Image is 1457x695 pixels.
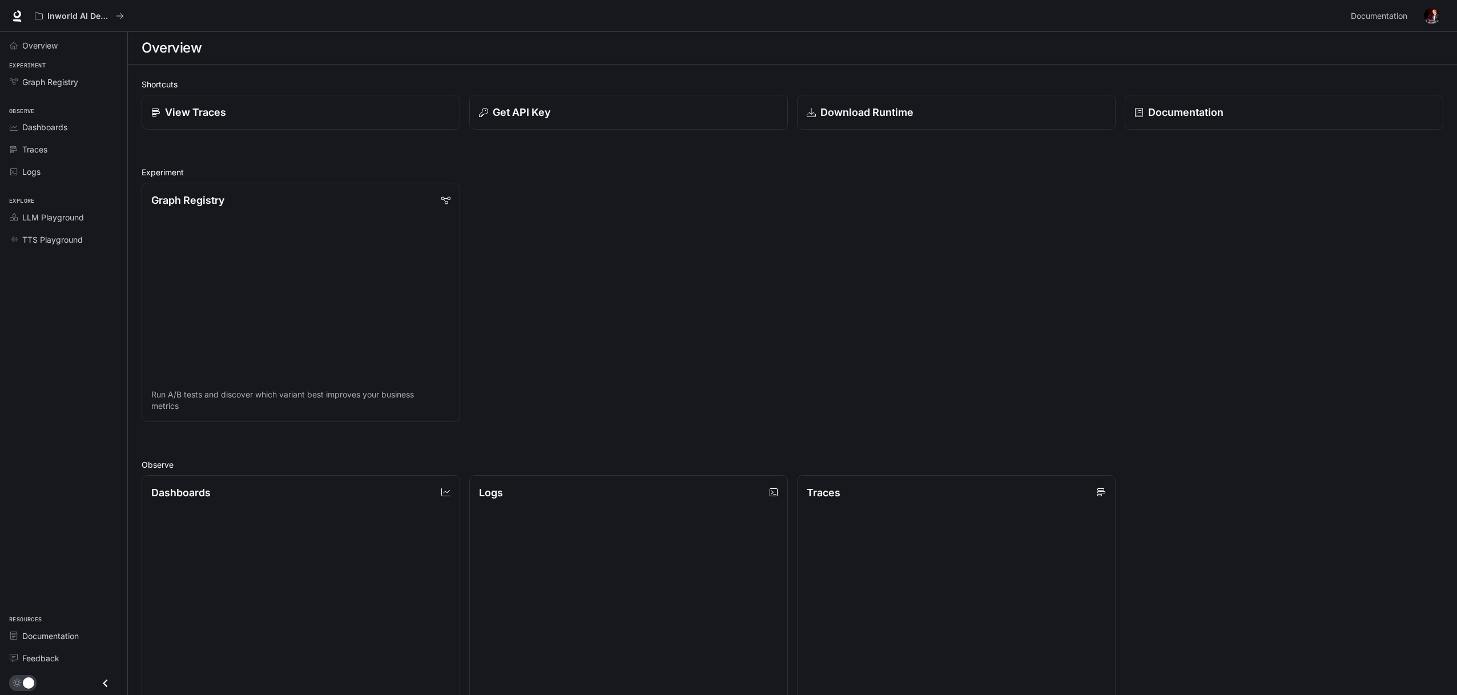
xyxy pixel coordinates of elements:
h2: Shortcuts [142,78,1443,90]
span: Traces [22,143,47,155]
span: Dark mode toggle [23,676,34,689]
h2: Observe [142,459,1443,471]
button: All workspaces [30,5,129,27]
p: Run A/B tests and discover which variant best improves your business metrics [151,389,450,412]
h1: Overview [142,37,202,59]
p: Documentation [1148,105,1223,120]
a: Overview [5,35,123,55]
a: LLM Playground [5,207,123,227]
button: Close drawer [92,672,118,695]
a: Documentation [5,626,123,646]
a: Graph RegistryRun A/B tests and discover which variant best improves your business metrics [142,183,460,422]
a: Logs [5,162,123,182]
span: Documentation [1351,9,1407,23]
span: Documentation [22,630,79,642]
p: Graph Registry [151,192,224,208]
span: Dashboards [22,121,67,133]
span: Graph Registry [22,76,78,88]
a: Traces [5,139,123,159]
span: Logs [22,166,41,178]
a: Graph Registry [5,72,123,92]
img: User avatar [1424,8,1440,24]
a: View Traces [142,95,460,130]
button: User avatar [1420,5,1443,27]
a: Download Runtime [797,95,1116,130]
a: Dashboards [5,117,123,137]
p: Get API Key [493,105,550,120]
button: Get API Key [469,95,788,130]
a: Feedback [5,648,123,668]
span: LLM Playground [22,211,84,223]
a: Documentation [1346,5,1416,27]
a: TTS Playground [5,230,123,250]
p: Logs [479,485,503,500]
span: Overview [22,39,58,51]
span: TTS Playground [22,234,83,246]
p: Traces [807,485,840,500]
h2: Experiment [142,166,1443,178]
p: View Traces [165,105,226,120]
a: Documentation [1125,95,1443,130]
p: Dashboards [151,485,211,500]
span: Feedback [22,652,59,664]
p: Inworld AI Demos [47,11,111,21]
p: Download Runtime [820,105,913,120]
